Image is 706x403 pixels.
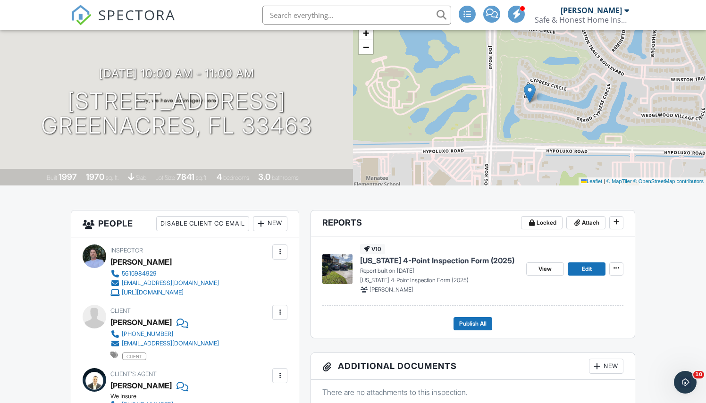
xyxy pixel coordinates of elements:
div: 4 [217,172,222,182]
a: 5615984929 [110,269,219,278]
h3: [DATE] 10:00 am - 11:00 am [99,67,254,80]
div: We Insure [110,393,278,400]
div: Disable Client CC Email [156,216,249,231]
span: Lot Size [155,174,175,181]
span: bathrooms [272,174,299,181]
a: [EMAIL_ADDRESS][DOMAIN_NAME] [110,278,219,288]
div: [URL][DOMAIN_NAME] [122,289,184,296]
span: slab [136,174,146,181]
p: There are no attachments to this inspection. [322,387,623,397]
span: sq.ft. [196,174,208,181]
a: [PERSON_NAME] [110,378,172,393]
span: + [363,27,369,39]
iframe: Intercom live chat [674,371,697,394]
span: sq. ft. [106,174,119,181]
div: [EMAIL_ADDRESS][DOMAIN_NAME] [122,340,219,347]
span: Inspector [110,247,143,254]
a: © OpenStreetMap contributors [633,178,704,184]
span: 10 [693,371,704,378]
span: − [363,41,369,53]
span: Built [47,174,57,181]
span: bedrooms [223,174,249,181]
span: | [604,178,605,184]
img: The Best Home Inspection Software - Spectora [71,5,92,25]
span: Client [122,353,146,360]
a: Leaflet [581,178,602,184]
a: Zoom in [359,26,373,40]
div: New [253,216,287,231]
div: Safe & Honest Home Inspection Services [535,15,629,25]
h1: [STREET_ADDRESS] Greenacres, FL 33463 [41,89,312,139]
a: [URL][DOMAIN_NAME] [110,288,219,297]
h3: People [71,210,299,237]
div: [EMAIL_ADDRESS][DOMAIN_NAME] [122,279,219,287]
div: [PERSON_NAME] [110,315,172,329]
a: © MapTiler [606,178,632,184]
input: Search everything... [262,6,451,25]
a: SPECTORA [71,13,176,33]
span: Client's Agent [110,370,157,378]
div: [PHONE_NUMBER] [122,330,173,338]
h3: Additional Documents [311,353,635,380]
div: 1970 [86,172,104,182]
a: [PHONE_NUMBER] [110,329,219,339]
div: 7841 [176,172,194,182]
div: 3.0 [258,172,270,182]
div: 1997 [59,172,77,182]
a: [EMAIL_ADDRESS][DOMAIN_NAME] [110,339,219,348]
div: New [589,359,623,374]
div: [PERSON_NAME] [110,255,172,269]
span: Client [110,307,131,314]
img: Marker [524,84,536,103]
div: 5615984929 [122,270,157,277]
span: SPECTORA [98,5,176,25]
a: Zoom out [359,40,373,54]
div: [PERSON_NAME] [561,6,622,15]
